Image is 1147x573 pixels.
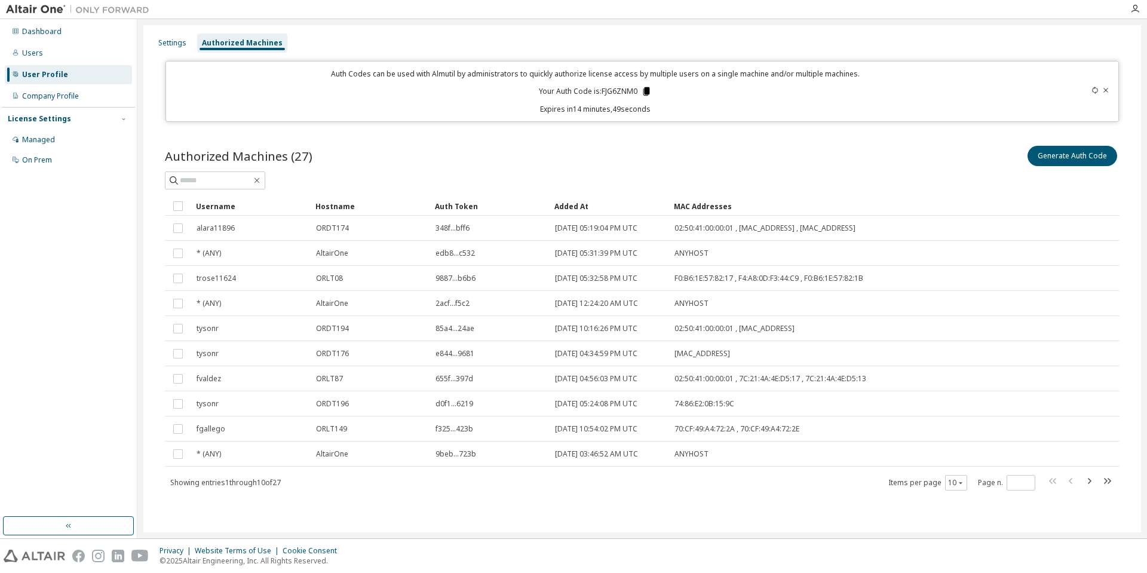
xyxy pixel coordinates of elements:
[555,424,637,434] span: [DATE] 10:54:02 PM UTC
[555,374,637,384] span: [DATE] 04:56:03 PM UTC
[8,114,71,124] div: License Settings
[674,223,855,233] span: 02:50:41:00:00:01 , [MAC_ADDRESS] , [MAC_ADDRESS]
[195,546,283,556] div: Website Terms of Use
[555,223,637,233] span: [DATE] 05:19:04 PM UTC
[112,550,124,562] img: linkedin.svg
[436,249,475,258] span: edb8...c532
[197,424,225,434] span: fgallego
[674,349,730,358] span: [MAC_ADDRESS]
[173,69,1018,79] p: Auth Codes can be used with Almutil by administrators to quickly authorize license access by mult...
[316,274,343,283] span: ORLT08
[436,424,473,434] span: f325...423b
[196,197,306,216] div: Username
[554,197,664,216] div: Added At
[436,449,476,459] span: 9beb...723b
[436,399,473,409] span: d0f1...6219
[436,223,470,233] span: 348f...bff6
[22,135,55,145] div: Managed
[197,399,219,409] span: tysonr
[674,324,795,333] span: 02:50:41:00:00:01 , [MAC_ADDRESS]
[316,324,349,333] span: ORDT194
[22,70,68,79] div: User Profile
[674,197,994,216] div: MAC Addresses
[316,223,349,233] span: ORDT174
[22,27,62,36] div: Dashboard
[435,197,545,216] div: Auth Token
[436,324,474,333] span: 85a4...24ae
[170,477,281,488] span: Showing entries 1 through 10 of 27
[316,349,349,358] span: ORDT176
[22,155,52,165] div: On Prem
[131,550,149,562] img: youtube.svg
[316,399,349,409] span: ORDT196
[197,349,219,358] span: tysonr
[555,349,637,358] span: [DATE] 04:34:59 PM UTC
[978,475,1035,491] span: Page n.
[197,374,221,384] span: fvaldez
[202,38,283,48] div: Authorized Machines
[674,449,709,459] span: ANYHOST
[674,374,866,384] span: 02:50:41:00:00:01 , 7C:21:4A:4E:D5:17 , 7C:21:4A:4E:D5:13
[674,424,799,434] span: 70:CF:49:A4:72:2A , 70:CF:49:A4:72:2E
[197,274,236,283] span: trose11624
[674,274,863,283] span: F0:B6:1E:57:82:17 , F4:A8:0D:F3:44:C9 , F0:B6:1E:57:82:1B
[555,449,638,459] span: [DATE] 03:46:52 AM UTC
[197,223,235,233] span: alara11896
[316,424,347,434] span: ORLT149
[160,556,344,566] p: © 2025 Altair Engineering, Inc. All Rights Reserved.
[158,38,186,48] div: Settings
[555,274,637,283] span: [DATE] 05:32:58 PM UTC
[316,299,348,308] span: AltairOne
[539,86,652,97] p: Your Auth Code is: FJG6ZNM0
[674,299,709,308] span: ANYHOST
[674,399,734,409] span: 74:86:E2:0B:15:9C
[6,4,155,16] img: Altair One
[1028,146,1117,166] button: Generate Auth Code
[674,249,709,258] span: ANYHOST
[948,478,964,488] button: 10
[4,550,65,562] img: altair_logo.svg
[888,475,967,491] span: Items per page
[555,249,637,258] span: [DATE] 05:31:39 PM UTC
[22,48,43,58] div: Users
[160,546,195,556] div: Privacy
[555,324,637,333] span: [DATE] 10:16:26 PM UTC
[436,274,476,283] span: 9887...b6b6
[165,148,312,164] span: Authorized Machines (27)
[436,299,470,308] span: 2acf...f5c2
[555,399,637,409] span: [DATE] 05:24:08 PM UTC
[197,449,221,459] span: * (ANY)
[22,91,79,101] div: Company Profile
[283,546,344,556] div: Cookie Consent
[92,550,105,562] img: instagram.svg
[436,374,473,384] span: 655f...397d
[197,299,221,308] span: * (ANY)
[197,324,219,333] span: tysonr
[316,374,343,384] span: ORLT87
[197,249,221,258] span: * (ANY)
[316,249,348,258] span: AltairOne
[555,299,638,308] span: [DATE] 12:24:20 AM UTC
[316,449,348,459] span: AltairOne
[72,550,85,562] img: facebook.svg
[436,349,474,358] span: e844...9681
[173,104,1018,114] p: Expires in 14 minutes, 49 seconds
[315,197,425,216] div: Hostname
